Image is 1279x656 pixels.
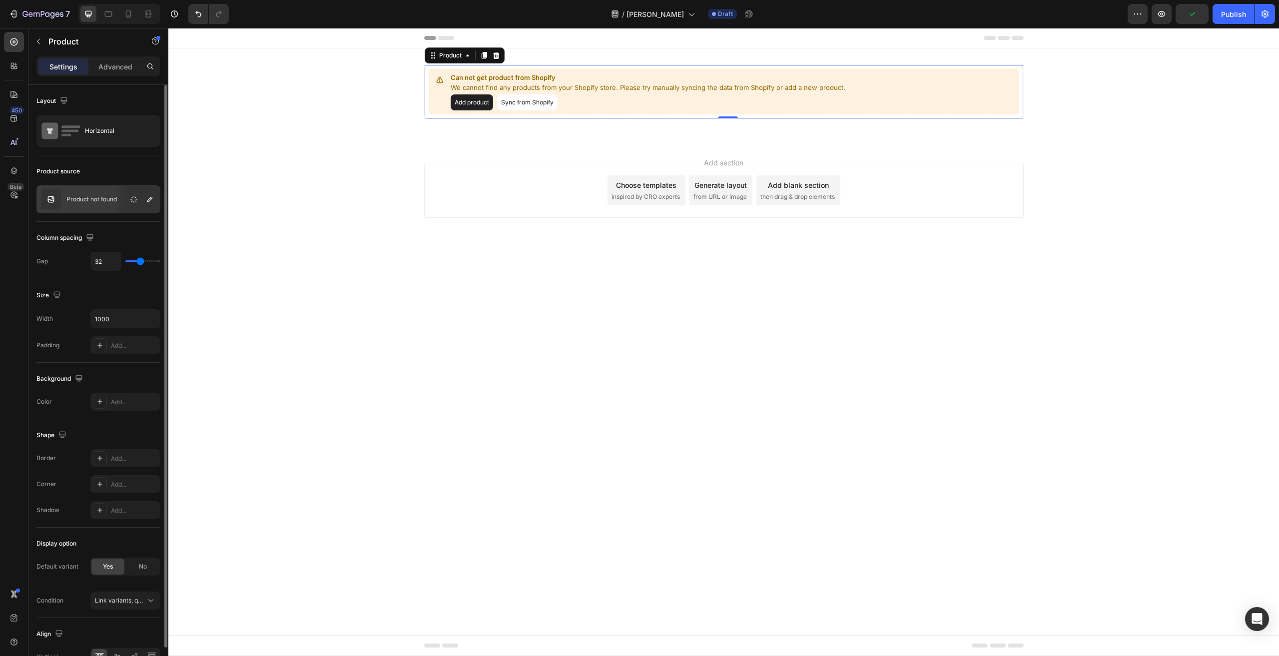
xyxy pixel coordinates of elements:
div: 450 [9,106,24,114]
div: Condition [36,596,63,605]
div: Border [36,454,56,463]
img: no image transparent [41,189,61,209]
span: inspired by CRO experts [443,164,512,173]
span: then drag & drop elements [592,164,666,173]
button: Link variants, quantity <br> between same products [90,592,160,610]
div: Color [36,397,52,406]
div: Add... [111,398,158,407]
div: Width [36,314,53,323]
div: Default variant [36,562,78,571]
div: Add... [111,506,158,515]
p: Settings [49,61,77,72]
div: Shape [36,429,68,442]
div: Product source [36,167,80,176]
div: Padding [36,341,59,350]
div: Publish [1221,9,1246,19]
div: Display option [36,539,76,548]
div: Gap [36,257,48,266]
p: Product [48,35,133,47]
p: Can not get product from Shopify [282,45,677,55]
button: Publish [1213,4,1255,24]
span: Yes [103,562,113,571]
p: 7 [65,8,70,20]
div: Background [36,372,85,386]
p: We cannot find any products from your Shopify store. Please try manually syncing the data from Sh... [282,55,677,65]
span: [PERSON_NAME] [627,9,684,19]
span: / [622,9,625,19]
div: Choose templates [448,152,508,162]
div: Add... [111,480,158,489]
div: Shadow [36,506,59,515]
span: from URL or image [525,164,579,173]
div: Product [269,23,295,32]
div: Add... [111,454,158,463]
div: Add... [111,341,158,350]
div: Open Intercom Messenger [1245,607,1269,631]
div: Align [36,628,65,641]
div: Add blank section [600,152,660,162]
span: Draft [718,9,733,18]
div: Beta [7,183,24,191]
div: Layout [36,94,70,108]
p: Advanced [98,61,132,72]
iframe: To enrich screen reader interactions, please activate Accessibility in Grammarly extension settings [168,28,1279,656]
span: Add section [532,129,579,140]
button: Sync from Shopify [329,66,389,82]
div: Undo/Redo [188,4,229,24]
input: Auto [91,310,160,328]
button: Add product [282,66,325,82]
button: 7 [4,4,74,24]
div: Horizontal [85,119,146,142]
span: No [139,562,147,571]
div: Corner [36,480,56,489]
div: Column spacing [36,231,96,245]
p: Product not found [66,196,117,203]
div: Size [36,289,63,302]
div: Generate layout [526,152,579,162]
input: Auto [91,252,121,270]
span: Link variants, quantity <br> between same products [95,597,242,604]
